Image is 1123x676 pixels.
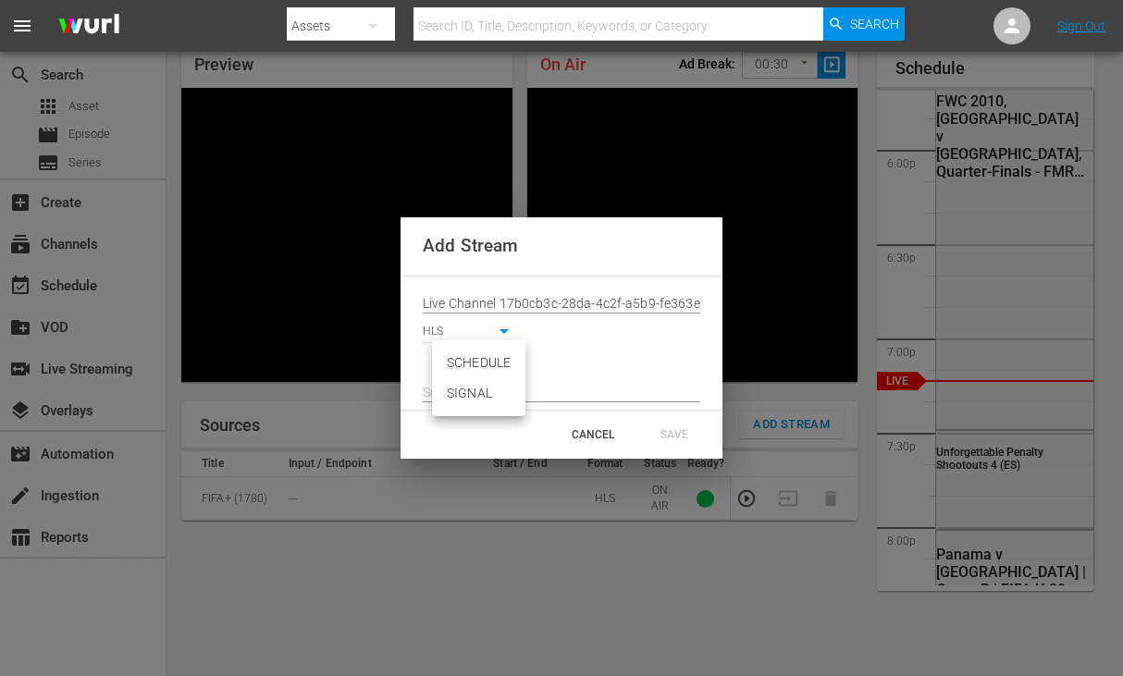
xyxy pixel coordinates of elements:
[432,348,525,378] li: SCHEDULE
[850,7,899,41] span: Search
[432,378,525,409] li: SIGNAL
[44,5,133,48] img: ans4CAIJ8jUAAAAAAAAAAAAAAAAAAAAAAAAgQb4GAAAAAAAAAAAAAAAAAAAAAAAAJMjXAAAAAAAAAAAAAAAAAAAAAAAAgAT5G...
[1057,18,1105,33] a: Sign Out
[11,15,33,37] span: menu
